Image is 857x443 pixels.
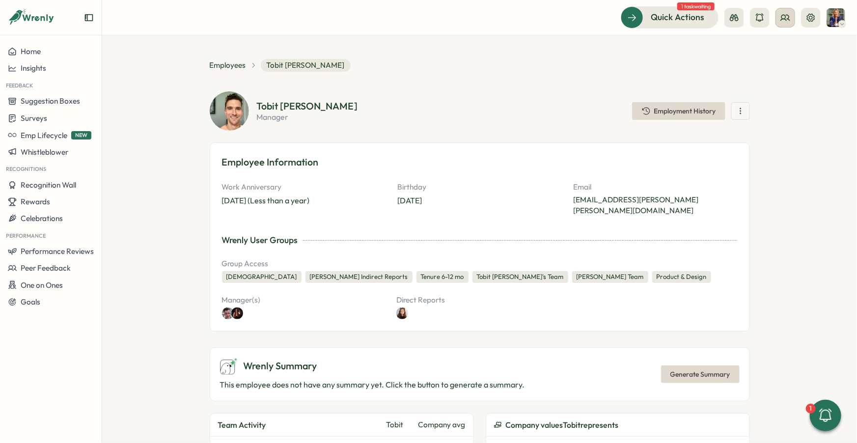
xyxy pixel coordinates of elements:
[21,47,41,56] span: Home
[21,297,40,306] span: Goals
[21,247,94,256] span: Performance Reviews
[305,271,413,283] div: [PERSON_NAME] Indirect Reports
[84,13,94,23] button: Expand sidebar
[396,295,563,305] p: Direct Reports
[21,214,63,223] span: Celebrations
[222,182,386,193] p: Work Anniversary
[472,271,568,283] div: Tobit [PERSON_NAME]'s Team
[418,419,466,430] div: Company avg
[670,366,730,383] span: Generate Summary
[652,271,711,283] div: Product & Design
[71,131,91,139] span: NEW
[218,419,371,431] div: Team Activity
[651,11,704,24] span: Quick Actions
[257,113,358,121] p: manager
[210,60,246,71] a: Employees
[661,365,740,383] button: Generate Summary
[806,404,816,414] div: 1
[222,258,738,269] p: Group Access
[21,63,46,73] span: Insights
[574,194,738,216] p: [EMAIL_ADDRESS][PERSON_NAME][PERSON_NAME][DOMAIN_NAME]
[398,194,422,207] div: [DATE]
[21,280,63,290] span: One on Ones
[21,113,47,123] span: Surveys
[21,263,71,273] span: Peer Feedback
[621,6,719,28] button: Quick Actions
[654,108,716,114] span: Employment History
[375,419,415,430] div: Tobit
[398,182,562,193] p: Birthday
[222,234,298,247] div: Wrenly User Groups
[220,379,525,391] p: This employee does not have any summary yet. Click the button to generate a summary.
[222,307,234,319] img: Chris Forlano
[827,8,845,27] img: Hanna Smith
[257,101,358,111] div: Tobit [PERSON_NAME]
[261,59,351,72] span: Tobit [PERSON_NAME]
[222,194,310,207] div: [DATE] (Less than a year)
[396,307,408,319] img: Lauren Sampayo
[506,419,619,431] span: Company values Tobit represents
[21,131,67,140] span: Emp Lifecycle
[244,359,317,374] span: Wrenly Summary
[572,271,648,283] div: [PERSON_NAME] Team
[222,295,388,305] p: Manager(s)
[21,180,76,190] span: Recognition Wall
[677,2,715,10] span: 1 task waiting
[810,400,841,431] button: 1
[234,307,246,319] a: Alex Preece
[574,182,738,193] p: Email
[210,91,249,131] img: Tobit Michael
[231,307,243,319] img: Alex Preece
[222,155,738,170] h3: Employee Information
[632,102,725,120] button: Employment History
[21,96,80,106] span: Suggestion Boxes
[21,147,68,157] span: Whistleblower
[222,271,302,283] div: [DEMOGRAPHIC_DATA]
[416,271,469,283] div: Tenure 6-12 mo
[21,197,50,206] span: Rewards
